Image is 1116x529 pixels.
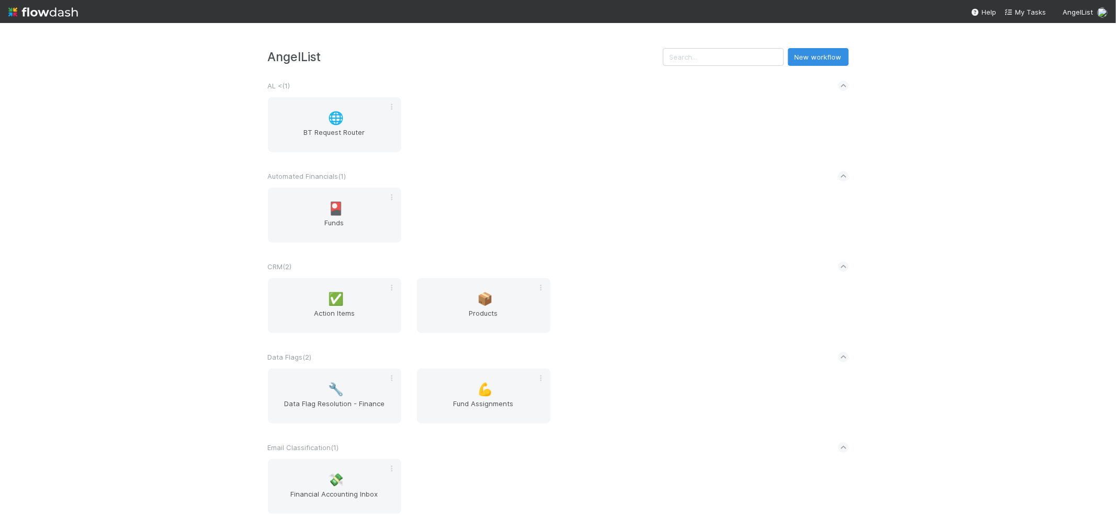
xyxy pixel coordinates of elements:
[1005,7,1046,17] a: My Tasks
[268,188,401,243] a: 🎴Funds
[328,202,344,215] span: 🎴
[1005,8,1046,16] span: My Tasks
[421,308,546,329] span: Products
[788,48,849,66] button: New workflow
[272,127,397,148] span: BT Request Router
[328,383,344,396] span: 🔧
[272,489,397,510] span: Financial Accounting Inbox
[268,50,663,64] h3: AngelList
[268,172,346,180] span: Automated Financials ( 1 )
[268,459,401,514] a: 💸Financial Accounting Inbox
[268,262,292,271] span: CRM ( 2 )
[328,473,344,487] span: 💸
[328,292,344,306] span: ✅
[268,369,401,423] a: 🔧Data Flag Resolution - Finance
[268,443,339,452] span: Email Classification ( 1 )
[272,398,397,419] span: Data Flag Resolution - Finance
[477,292,493,306] span: 📦
[268,278,401,333] a: ✅Action Items
[328,111,344,125] span: 🌐
[272,308,397,329] span: Action Items
[272,217,397,238] span: Funds
[417,369,550,423] a: 💪Fund Assignments
[421,398,546,419] span: Fund Assignments
[268,82,290,90] span: AL < ( 1 )
[663,48,784,66] input: Search...
[417,278,550,333] a: 📦Products
[268,97,401,152] a: 🌐BT Request Router
[268,353,312,361] span: Data Flags ( 2 )
[971,7,996,17] div: Help
[1063,8,1093,16] span: AngelList
[477,383,493,396] span: 💪
[1097,7,1108,18] img: avatar_0d9988fd-9a15-4cc7-ad96-88feab9e0fa9.png
[8,3,78,21] img: logo-inverted-e16ddd16eac7371096b0.svg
